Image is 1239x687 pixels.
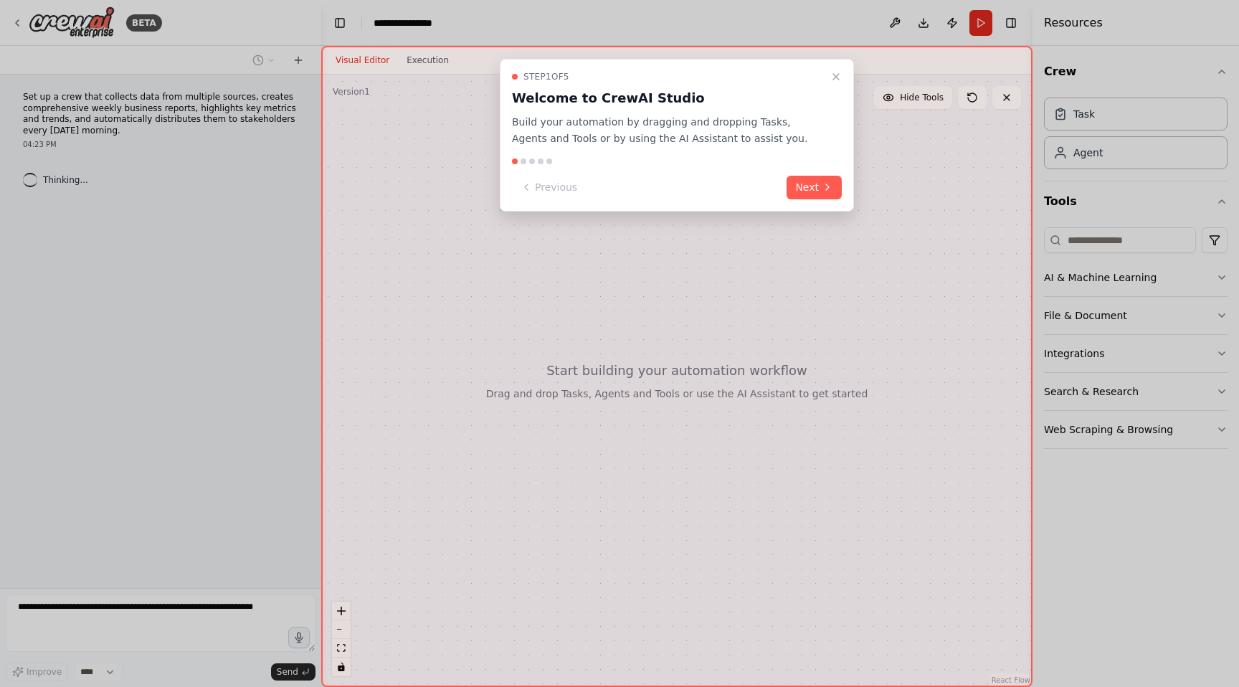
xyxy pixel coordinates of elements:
p: Build your automation by dragging and dropping Tasks, Agents and Tools or by using the AI Assista... [512,114,825,147]
button: Next [787,176,842,199]
button: Close walkthrough [827,68,845,85]
h3: Welcome to CrewAI Studio [512,88,825,108]
button: Previous [512,176,586,199]
button: Hide left sidebar [330,13,350,33]
span: Step 1 of 5 [523,71,569,82]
